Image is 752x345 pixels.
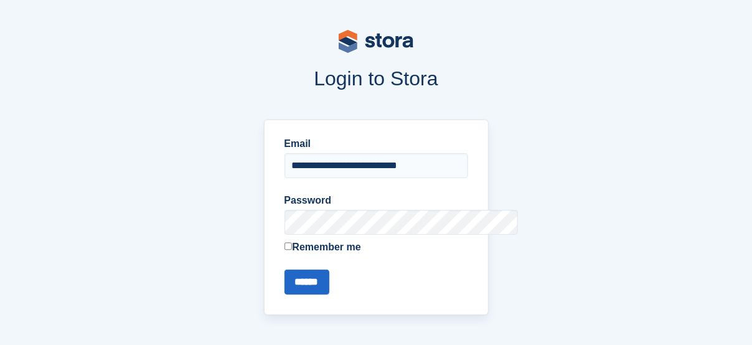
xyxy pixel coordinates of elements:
[339,30,413,53] img: stora-logo-53a41332b3708ae10de48c4981b4e9114cc0af31d8433b30ea865607fb682f29.svg
[284,240,468,255] label: Remember me
[284,242,293,250] input: Remember me
[284,193,468,208] label: Password
[96,67,656,90] h1: Login to Stora
[284,136,468,151] label: Email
